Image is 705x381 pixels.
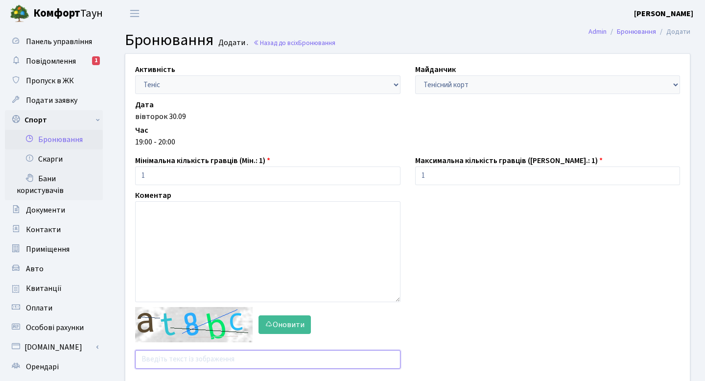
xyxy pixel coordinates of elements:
[26,56,76,67] span: Повідомлення
[656,26,690,37] li: Додати
[5,259,103,279] a: Авто
[617,26,656,37] a: Бронювання
[26,36,92,47] span: Панель управління
[258,315,311,334] button: Оновити
[5,200,103,220] a: Документи
[26,75,74,86] span: Пропуск в ЖК
[5,110,103,130] a: Спорт
[135,190,171,201] label: Коментар
[26,361,59,372] span: Орендарі
[5,51,103,71] a: Повідомлення1
[5,357,103,377] a: Орендарі
[26,303,52,313] span: Оплати
[10,4,29,24] img: logo.png
[5,239,103,259] a: Приміщення
[415,155,603,167] label: Максимальна кількість гравців ([PERSON_NAME].: 1)
[5,279,103,298] a: Квитанції
[634,8,693,19] b: [PERSON_NAME]
[5,149,103,169] a: Скарги
[33,5,80,21] b: Комфорт
[216,38,248,48] small: Додати .
[135,307,253,342] img: default
[135,99,154,111] label: Дата
[5,169,103,200] a: Бани користувачів
[26,95,77,106] span: Подати заявку
[135,136,680,148] div: 19:00 - 20:00
[5,220,103,239] a: Контакти
[135,350,400,369] input: Введіть текст із зображення
[135,155,270,167] label: Мінімальна кількість гравців (Мін.: 1)
[5,130,103,149] a: Бронювання
[92,56,100,65] div: 1
[634,8,693,20] a: [PERSON_NAME]
[5,71,103,91] a: Пропуск в ЖК
[26,224,61,235] span: Контакти
[588,26,607,37] a: Admin
[125,29,213,51] span: Бронювання
[26,244,70,255] span: Приміщення
[253,38,335,48] a: Назад до всіхБронювання
[5,337,103,357] a: [DOMAIN_NAME]
[415,64,456,75] label: Майданчик
[5,91,103,110] a: Подати заявку
[298,38,335,48] span: Бронювання
[5,298,103,318] a: Оплати
[574,22,705,42] nav: breadcrumb
[135,124,148,136] label: Час
[135,111,680,122] div: вівторок 30.09
[5,32,103,51] a: Панель управління
[26,263,44,274] span: Авто
[5,318,103,337] a: Особові рахунки
[26,283,62,294] span: Квитанції
[26,322,84,333] span: Особові рахунки
[122,5,147,22] button: Переключити навігацію
[135,64,175,75] label: Активність
[26,205,65,215] span: Документи
[33,5,103,22] span: Таун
